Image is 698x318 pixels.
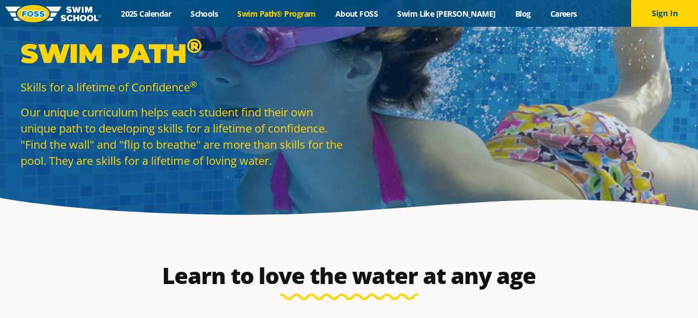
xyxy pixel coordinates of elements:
[540,8,587,19] a: Careers
[111,8,181,19] a: 2025 Calendar
[228,8,325,19] a: Swim Path® Program
[388,8,506,19] a: Swim Like [PERSON_NAME]
[21,104,344,169] p: Our unique curriculum helps each student find their own unique path to developing skills for a li...
[21,79,344,95] p: Skills for a lifetime of Confidence
[505,8,540,19] a: Blog
[187,33,202,58] sup: ®
[190,79,197,90] sup: ®
[86,262,612,289] h2: Learn to love the water at any age
[21,37,344,70] p: Swim Path
[325,8,388,19] a: About FOSS
[181,8,228,19] a: Schools
[6,5,101,22] img: FOSS Swim School Logo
